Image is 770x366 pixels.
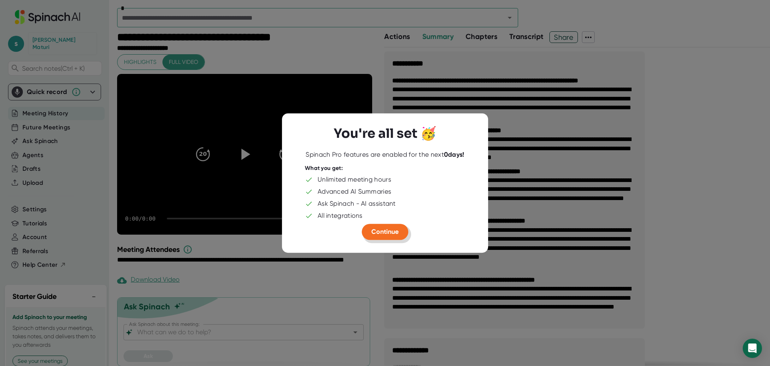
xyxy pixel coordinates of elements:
span: Continue [371,228,399,235]
div: What you get: [305,165,343,172]
button: Continue [362,224,408,240]
div: Ask Spinach - AI assistant [318,200,396,208]
div: Unlimited meeting hours [318,176,391,184]
div: All integrations [318,212,363,220]
div: Advanced AI Summaries [318,188,391,196]
h3: You're all set 🥳 [334,126,436,141]
div: Spinach Pro features are enabled for the next [306,151,464,159]
div: Open Intercom Messenger [743,339,762,358]
b: 0 days! [444,151,464,158]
